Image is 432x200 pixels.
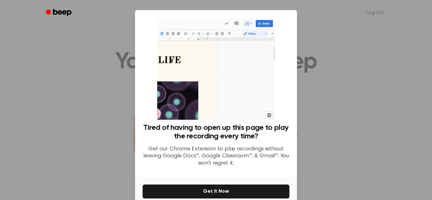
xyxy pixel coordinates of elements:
img: Beep extension in action [157,18,275,120]
a: Log Out [360,5,391,20]
button: Get It Now [143,185,289,198]
a: Beep [41,7,77,19]
p: Get our Chrome Extension to play recordings without leaving Google Docs™, Google Classroom™, & Gm... [143,146,289,167]
h3: Tired of having to open up this page to play the recording every time? [143,124,289,141]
